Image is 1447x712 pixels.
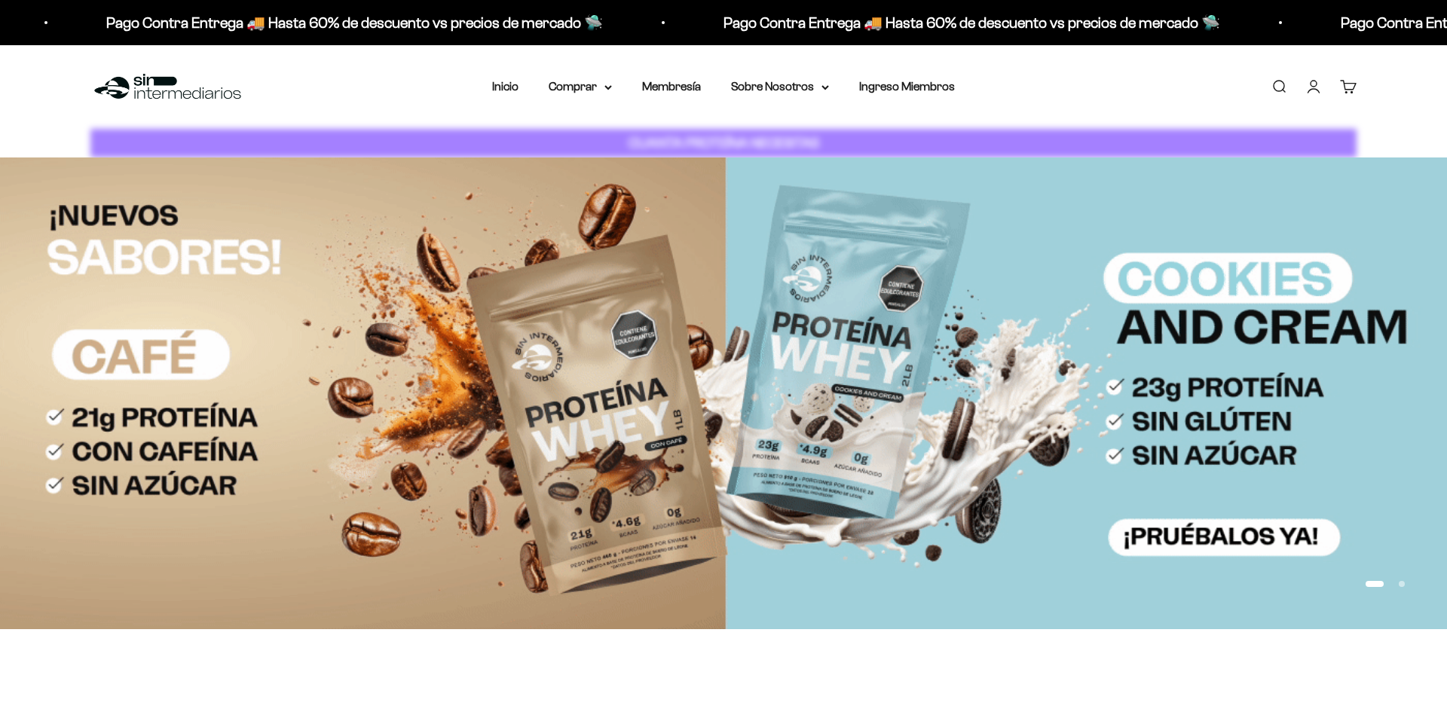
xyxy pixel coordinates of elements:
a: Inicio [492,80,519,93]
summary: Comprar [549,77,612,96]
strong: CUANTA PROTEÍNA NECESITAS [629,135,819,151]
a: Membresía [642,80,701,93]
p: Pago Contra Entrega 🚚 Hasta 60% de descuento vs precios de mercado 🛸 [60,11,557,35]
p: Pago Contra Entrega 🚚 Hasta 60% de descuento vs precios de mercado 🛸 [678,11,1174,35]
a: Ingreso Miembros [859,80,955,93]
summary: Sobre Nosotros [731,77,829,96]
